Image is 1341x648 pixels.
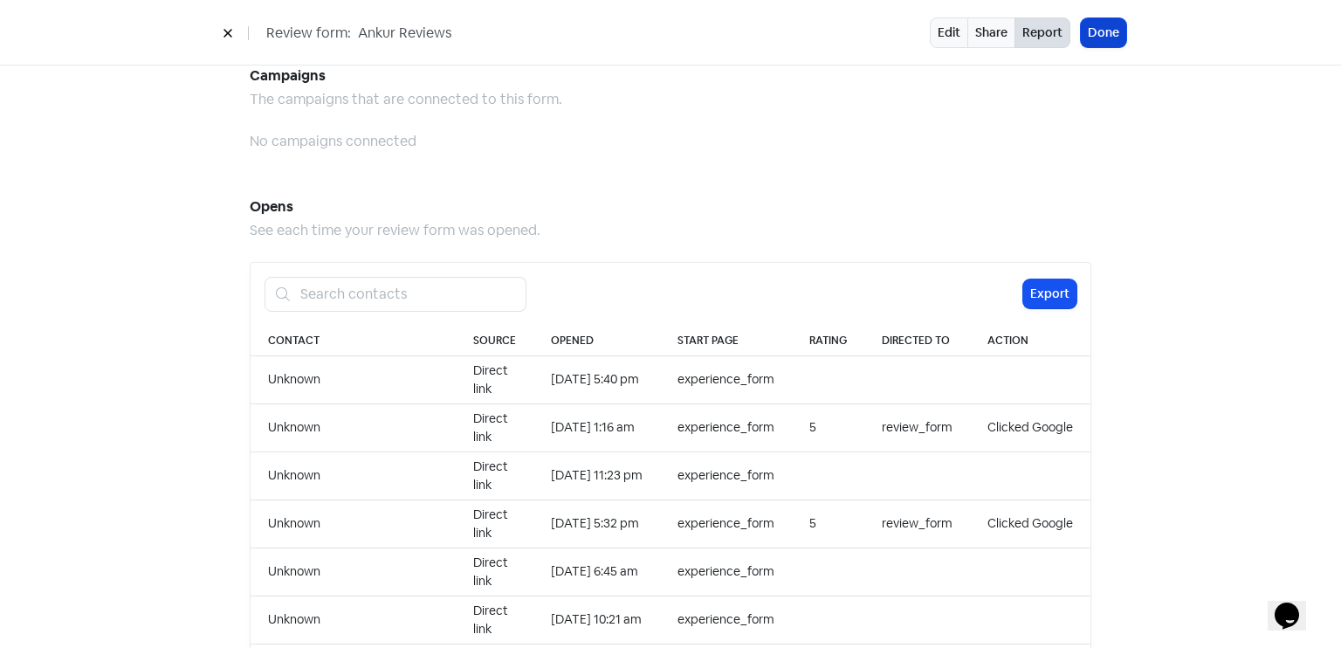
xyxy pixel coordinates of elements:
[266,23,351,44] span: Review form:
[251,403,456,452] td: Unknown
[1081,18,1126,47] button: Done
[660,403,792,452] td: experience_form
[864,326,970,356] th: Directed to
[250,63,1091,89] h5: Campaigns
[290,277,526,312] input: Search contacts
[660,326,792,356] th: Start page
[456,326,533,356] th: Source
[533,355,660,403] td: [DATE] 5:40 pm
[533,548,660,596] td: [DATE] 6:45 am
[1268,578,1324,631] iframe: chat widget
[660,596,792,644] td: experience_form
[970,500,1090,548] td: Clicked Google
[250,131,1091,152] div: No campaigns connected
[930,17,968,48] a: Edit
[864,403,970,452] td: review_form
[533,452,660,500] td: [DATE] 11:23 pm
[456,355,533,403] td: Direct link
[970,326,1090,356] th: Action
[250,220,1091,241] div: See each time your review form was opened.
[1014,17,1070,48] button: Report
[533,596,660,644] td: [DATE] 10:21 am
[533,326,660,356] th: Opened
[792,326,864,356] th: Rating
[533,500,660,548] td: [DATE] 5:32 pm
[864,500,970,548] td: review_form
[660,500,792,548] td: experience_form
[250,89,1091,110] div: The campaigns that are connected to this form.
[251,596,456,644] td: Unknown
[660,355,792,403] td: experience_form
[250,194,1091,220] h5: Opens
[251,452,456,500] td: Unknown
[533,403,660,452] td: [DATE] 1:16 am
[456,548,533,596] td: Direct link
[251,355,456,403] td: Unknown
[970,403,1090,452] td: Clicked Google
[792,500,864,548] td: 5
[1023,279,1076,308] button: Export
[456,596,533,644] td: Direct link
[792,403,864,452] td: 5
[251,548,456,596] td: Unknown
[967,17,1015,48] a: Share
[456,500,533,548] td: Direct link
[660,548,792,596] td: experience_form
[456,452,533,500] td: Direct link
[660,452,792,500] td: experience_form
[251,326,456,356] th: Contact
[456,403,533,452] td: Direct link
[251,500,456,548] td: Unknown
